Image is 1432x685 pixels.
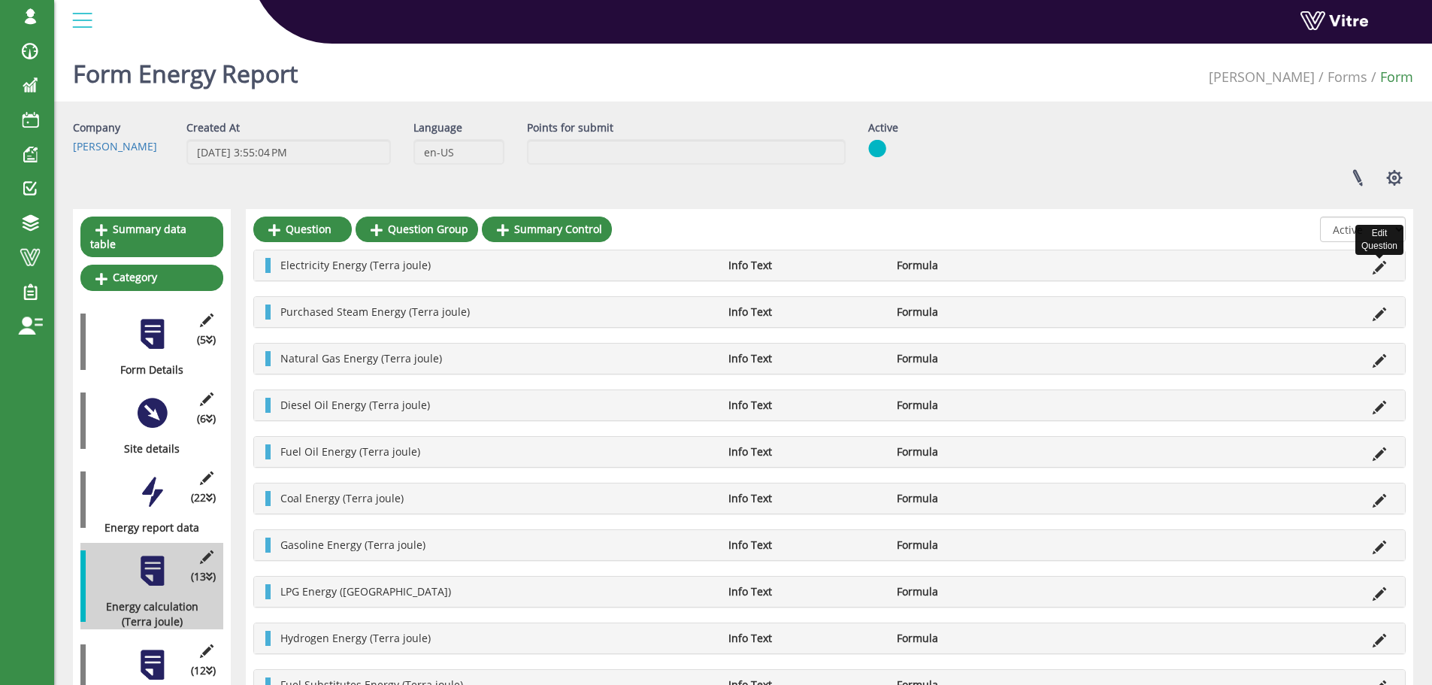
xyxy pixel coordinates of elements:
[186,120,240,135] label: Created At
[889,305,1058,320] li: Formula
[280,305,470,319] span: Purchased Steam Energy (Terra joule)
[1367,68,1413,87] li: Form
[413,120,462,135] label: Language
[1355,225,1403,255] div: Edit Question
[253,217,352,242] a: Question
[73,120,120,135] label: Company
[721,444,889,459] li: Info Text
[527,120,613,135] label: Points for submit
[1209,68,1315,86] a: [PERSON_NAME]
[1328,68,1367,86] a: Forms
[889,538,1058,553] li: Formula
[280,258,431,272] span: Electricity Energy (Terra joule)
[280,538,425,552] span: Gasoline Energy (Terra joule)
[868,120,898,135] label: Active
[280,351,442,365] span: Natural Gas Energy (Terra joule)
[280,444,420,459] span: Fuel Oil Energy (Terra joule)
[721,258,889,273] li: Info Text
[889,584,1058,599] li: Formula
[80,217,223,257] a: Summary data table
[80,362,212,377] div: Form Details
[889,491,1058,506] li: Formula
[889,258,1058,273] li: Formula
[356,217,478,242] a: Question Group
[80,599,212,629] div: Energy calculation (Terra joule)
[721,631,889,646] li: Info Text
[889,398,1058,413] li: Formula
[721,538,889,553] li: Info Text
[80,441,212,456] div: Site details
[721,491,889,506] li: Info Text
[280,584,451,599] span: LPG Energy ([GEOGRAPHIC_DATA])
[889,444,1058,459] li: Formula
[721,351,889,366] li: Info Text
[280,631,431,645] span: Hydrogen Energy (Terra joule)
[482,217,612,242] a: Summary Control
[280,398,430,412] span: Diesel Oil Energy (Terra joule)
[73,139,157,153] a: [PERSON_NAME]
[721,305,889,320] li: Info Text
[73,38,298,102] h1: Form Energy Report
[80,520,212,535] div: Energy report data
[280,491,404,505] span: Coal Energy (Terra joule)
[889,631,1058,646] li: Formula
[721,584,889,599] li: Info Text
[197,411,216,426] span: (6 )
[868,139,886,158] img: yes
[191,663,216,678] span: (12 )
[191,569,216,584] span: (13 )
[721,398,889,413] li: Info Text
[889,351,1058,366] li: Formula
[80,265,223,290] a: Category
[197,332,216,347] span: (5 )
[191,490,216,505] span: (22 )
